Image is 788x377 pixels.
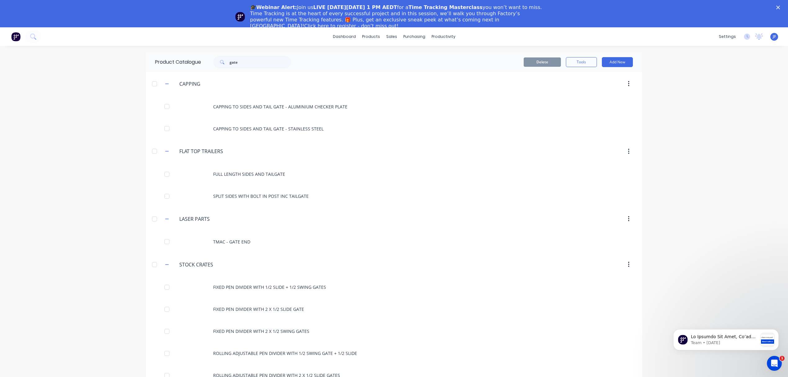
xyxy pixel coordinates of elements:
div: purchasing [400,32,428,41]
div: products [359,32,383,41]
button: Tools [566,57,597,67]
div: FIXED PEN DIVIDER WITH 2 X 1/2 SWING GATES [146,320,642,342]
div: ROLLING ADJUSTABLE PEN DIVIDER WITH 1/2 SWING GATE + 1/2 SLIDE [146,342,642,364]
input: Enter category name [179,80,253,88]
a: dashboard [330,32,359,41]
iframe: Intercom notifications message [664,317,788,360]
p: Message from Team, sent 2w ago [27,23,94,29]
div: Product Catalogue [146,52,201,72]
div: TMAC - GATE END [146,231,642,253]
button: Delete [524,57,561,67]
input: Enter category name [179,148,253,155]
b: Time Tracking Masterclass [409,4,483,10]
iframe: Intercom live chat [767,356,782,371]
div: FIXED PEN DIVIDER WITH 1/2 SLIDE + 1/2 SWING GATES [146,276,642,298]
span: JF [773,34,776,39]
div: FULL LENGTH SIDES AND TAILGATE [146,163,642,185]
input: Enter category name [179,215,253,223]
input: Enter category name [179,261,253,268]
input: Search... [230,56,291,68]
div: CAPPING TO SIDES AND TAIL GATE - STAINLESS STEEL [146,118,642,140]
span: 1 [780,356,785,361]
a: Click here to register - don’t miss out! [304,23,399,29]
div: SPLIT SIDES WITH BOLT IN POST INC TAILGATE [146,185,642,207]
div: settings [716,32,739,41]
div: Close [776,6,782,9]
div: Join us for a you won’t want to miss. Time Tracking is at the heart of every successful project a... [250,4,543,29]
img: Profile image for Team [235,12,245,22]
div: sales [383,32,400,41]
div: FIXED PEN DIVIDER WITH 2 X 1/2 SLIDE GATE [146,298,642,320]
b: LIVE [DATE][DATE] 1 PM AEDT [313,4,397,10]
b: 🎓Webinar Alert: [250,4,297,10]
div: CAPPING TO SIDES AND TAIL GATE - ALUMINIUM CHECKER PLATE [146,96,642,118]
div: productivity [428,32,459,41]
span: Lo Ipsumdo Sit Amet, Co’ad elitse doe temp incididu utlabor etdolorem al enim admi veniamqu nos e... [27,17,93,374]
button: Add New [602,57,633,67]
img: Factory [11,32,20,41]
